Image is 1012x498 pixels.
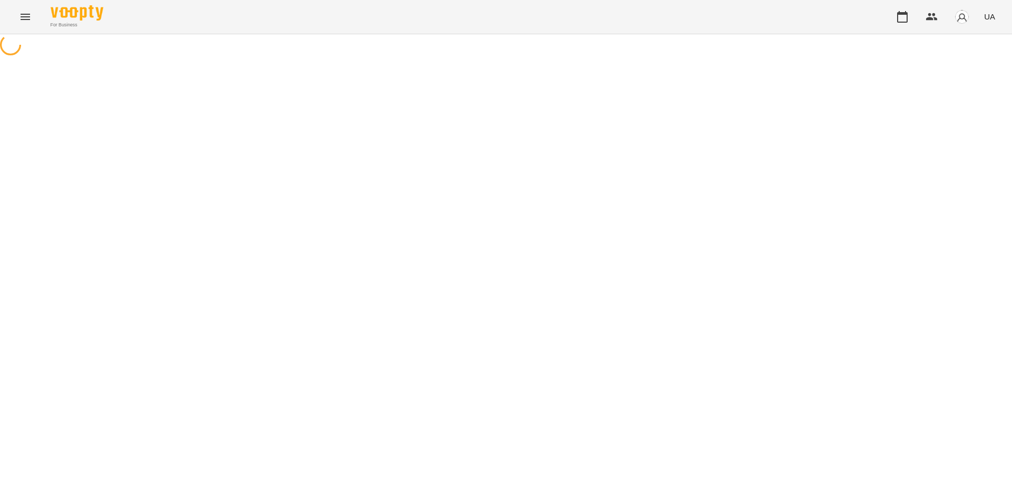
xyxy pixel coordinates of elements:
[51,22,103,28] span: For Business
[51,5,103,21] img: Voopty Logo
[13,4,38,30] button: Menu
[984,11,995,22] span: UA
[980,7,999,26] button: UA
[955,9,969,24] img: avatar_s.png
